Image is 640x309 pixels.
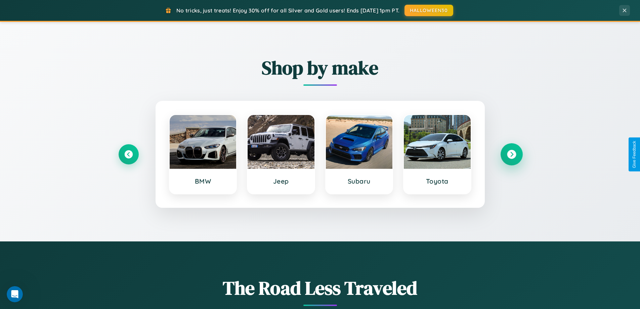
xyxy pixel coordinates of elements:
div: Give Feedback [632,141,637,168]
h3: Toyota [411,177,464,185]
h3: BMW [176,177,230,185]
h2: Shop by make [119,55,522,81]
h3: Jeep [254,177,308,185]
span: No tricks, just treats! Enjoy 30% off for all Silver and Gold users! Ends [DATE] 1pm PT. [176,7,399,14]
h3: Subaru [333,177,386,185]
button: HALLOWEEN30 [404,5,453,16]
iframe: Intercom live chat [7,286,23,302]
h1: The Road Less Traveled [119,275,522,301]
